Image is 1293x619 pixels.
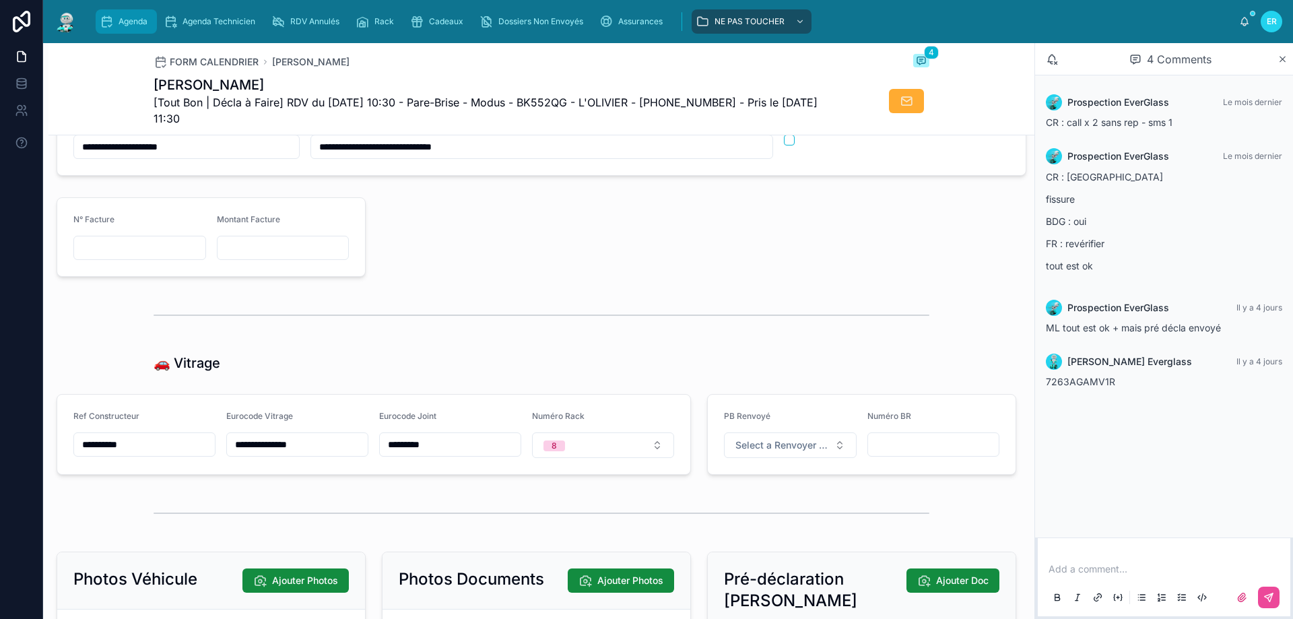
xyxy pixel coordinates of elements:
img: App logo [54,11,78,32]
span: Ajouter Photos [272,574,338,587]
span: Numéro BR [867,411,911,421]
span: NE PAS TOUCHER [715,16,785,27]
span: 4 Comments [1147,51,1212,67]
h2: Photos Véhicule [73,568,197,590]
span: [Tout Bon | Décla à Faire] RDV du [DATE] 10:30 - Pare-Brise - Modus - BK552QG - L'OLIVIER - [PHON... [154,94,828,127]
p: fissure [1046,192,1282,206]
a: Assurances [595,9,672,34]
span: RDV Annulés [290,16,339,27]
span: Le mois dernier [1223,151,1282,161]
span: ER [1267,16,1277,27]
span: Il y a 4 jours [1236,302,1282,313]
span: Ref Constructeur [73,411,139,421]
div: 8 [552,441,557,451]
span: Prospection EverGlass [1067,96,1169,109]
a: RDV Annulés [267,9,349,34]
span: Select a Renvoyer Vitrage [735,438,829,452]
p: CR : [GEOGRAPHIC_DATA] [1046,170,1282,184]
span: ML tout est ok + mais pré décla envoyé [1046,322,1221,333]
a: [PERSON_NAME] [272,55,350,69]
span: Cadeaux [429,16,463,27]
span: Montant Facture [217,214,280,224]
button: Ajouter Doc [906,568,999,593]
span: Rack [374,16,394,27]
span: Eurocode Joint [379,411,436,421]
button: Select Button [724,432,857,458]
p: BDG : oui [1046,214,1282,228]
span: Il y a 4 jours [1236,356,1282,366]
a: Agenda [96,9,157,34]
span: [PERSON_NAME] Everglass [1067,355,1192,368]
span: PB Renvoyé [724,411,770,421]
div: scrollable content [89,7,1239,36]
span: Prospection EverGlass [1067,301,1169,315]
button: 4 [913,54,929,70]
h2: Pré-déclaration [PERSON_NAME] [724,568,906,612]
a: FORM CALENDRIER [154,55,259,69]
p: FR : revérifier [1046,236,1282,251]
span: 4 [924,46,939,59]
span: Ajouter Photos [597,574,663,587]
a: Rack [352,9,403,34]
span: Ajouter Doc [936,574,989,587]
h2: Photos Documents [399,568,544,590]
span: Agenda Technicien [183,16,255,27]
span: N° Facture [73,214,114,224]
span: Eurocode Vitrage [226,411,293,421]
button: Ajouter Photos [242,568,349,593]
span: Le mois dernier [1223,97,1282,107]
h1: [PERSON_NAME] [154,75,828,94]
a: Dossiers Non Envoyés [475,9,593,34]
h1: 🚗 Vitrage [154,354,220,372]
span: Prospection EverGlass [1067,150,1169,163]
a: NE PAS TOUCHER [692,9,811,34]
span: Agenda [119,16,147,27]
a: Cadeaux [406,9,473,34]
span: 7263AGAMV1R [1046,376,1115,387]
button: Ajouter Photos [568,568,674,593]
a: Agenda Technicien [160,9,265,34]
span: Assurances [618,16,663,27]
button: Select Button [532,432,674,458]
span: CR : call x 2 sans rep - sms 1 [1046,117,1172,128]
span: FORM CALENDRIER [170,55,259,69]
span: Numéro Rack [532,411,585,421]
span: Dossiers Non Envoyés [498,16,583,27]
p: tout est ok [1046,259,1282,273]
